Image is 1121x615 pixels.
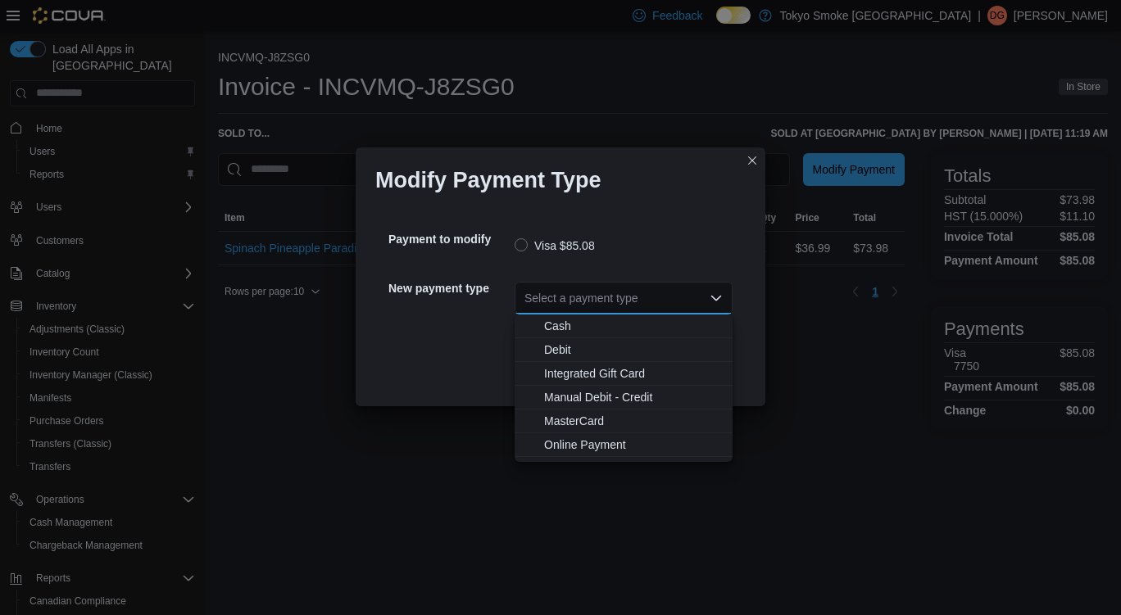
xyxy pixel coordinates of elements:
button: Close list of options [710,292,723,305]
div: Choose from the following options [515,314,733,457]
input: Accessible screen reader label [524,288,526,308]
button: Debit [515,338,733,362]
span: Cash [544,318,723,334]
span: Manual Debit - Credit [544,389,723,405]
button: MasterCard [515,409,733,433]
button: Integrated Gift Card [515,362,733,386]
h5: Payment to modify [388,223,511,255]
button: Cash [515,314,733,338]
span: Online Payment [544,436,723,453]
h5: New payment type [388,272,511,305]
button: Closes this modal window [742,151,762,170]
span: Debit [544,341,723,358]
button: Online Payment [515,433,733,457]
span: Integrated Gift Card [544,365,723,382]
button: Manual Debit - Credit [515,386,733,409]
span: MasterCard [544,413,723,429]
h1: Modify Payment Type [375,167,601,193]
label: Visa $85.08 [515,236,595,255]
